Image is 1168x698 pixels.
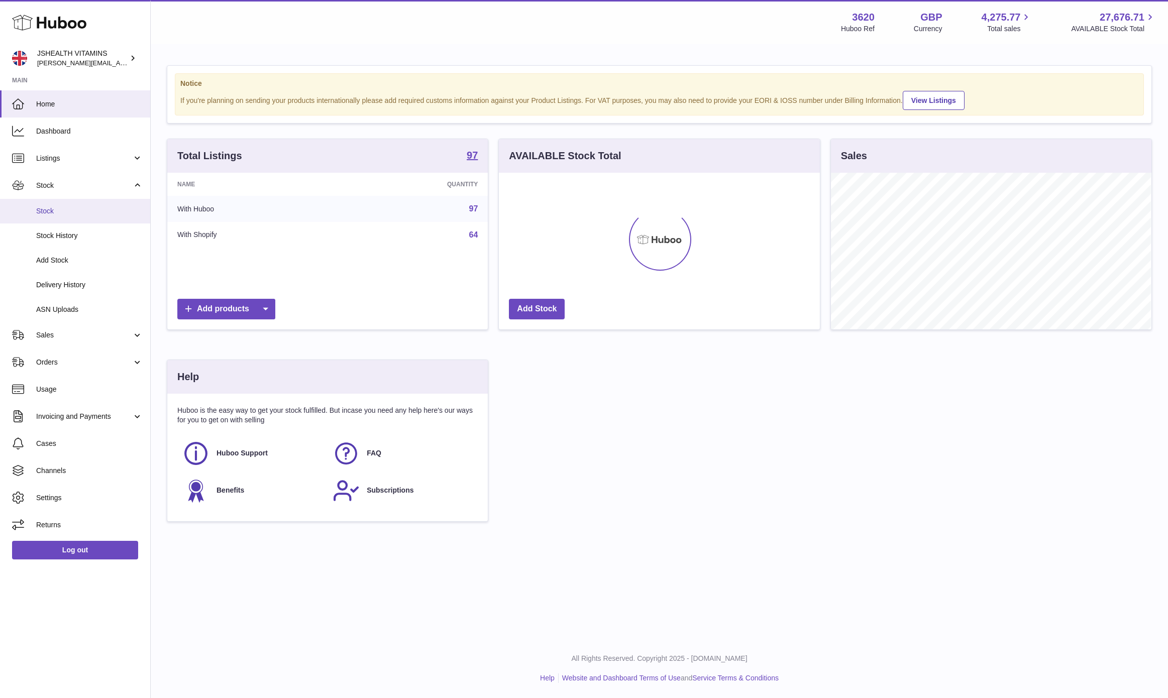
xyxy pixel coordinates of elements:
a: Service Terms & Conditions [692,674,779,682]
span: Settings [36,493,143,503]
span: Channels [36,466,143,476]
span: [PERSON_NAME][EMAIL_ADDRESS][DOMAIN_NAME] [37,59,201,67]
strong: GBP [920,11,942,24]
h3: Total Listings [177,149,242,163]
p: Huboo is the easy way to get your stock fulfilled. But incase you need any help here's our ways f... [177,406,478,425]
a: View Listings [903,91,965,110]
a: 64 [469,230,478,239]
a: Add Stock [509,299,565,319]
span: Stock [36,206,143,216]
th: Quantity [340,173,488,196]
span: Subscriptions [367,486,413,495]
a: Website and Dashboard Terms of Use [562,674,681,682]
span: Total sales [987,24,1032,34]
img: francesca@jshealthvitamins.com [12,51,27,66]
a: Benefits [182,477,323,504]
span: Returns [36,520,143,530]
td: With Huboo [167,196,340,222]
a: Add products [177,299,275,319]
div: JSHEALTH VITAMINS [37,49,128,68]
a: Log out [12,541,138,559]
h3: Help [177,370,199,384]
a: 27,676.71 AVAILABLE Stock Total [1071,11,1156,34]
span: Huboo Support [217,448,268,458]
div: Currency [914,24,942,34]
a: Huboo Support [182,440,323,467]
h3: Sales [841,149,867,163]
span: 27,676.71 [1100,11,1144,24]
h3: AVAILABLE Stock Total [509,149,621,163]
strong: 3620 [852,11,875,24]
strong: Notice [180,79,1138,88]
span: Sales [36,330,132,340]
a: 4,275.77 Total sales [982,11,1032,34]
a: 97 [469,204,478,213]
span: Stock [36,181,132,190]
span: Invoicing and Payments [36,412,132,421]
strong: 97 [467,150,478,160]
a: 97 [467,150,478,162]
span: Stock History [36,231,143,241]
span: Delivery History [36,280,143,290]
a: Subscriptions [333,477,473,504]
li: and [559,673,779,683]
span: Dashboard [36,127,143,136]
div: If you're planning on sending your products internationally please add required customs informati... [180,89,1138,110]
span: Cases [36,439,143,448]
span: ASN Uploads [36,305,143,314]
p: All Rights Reserved. Copyright 2025 - [DOMAIN_NAME] [159,654,1160,663]
span: FAQ [367,448,381,458]
span: Orders [36,358,132,367]
a: Help [540,674,555,682]
span: Add Stock [36,256,143,265]
span: 4,275.77 [982,11,1021,24]
span: Benefits [217,486,244,495]
a: FAQ [333,440,473,467]
td: With Shopify [167,222,340,248]
th: Name [167,173,340,196]
span: Usage [36,385,143,394]
span: Home [36,99,143,109]
span: AVAILABLE Stock Total [1071,24,1156,34]
span: Listings [36,154,132,163]
div: Huboo Ref [841,24,875,34]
